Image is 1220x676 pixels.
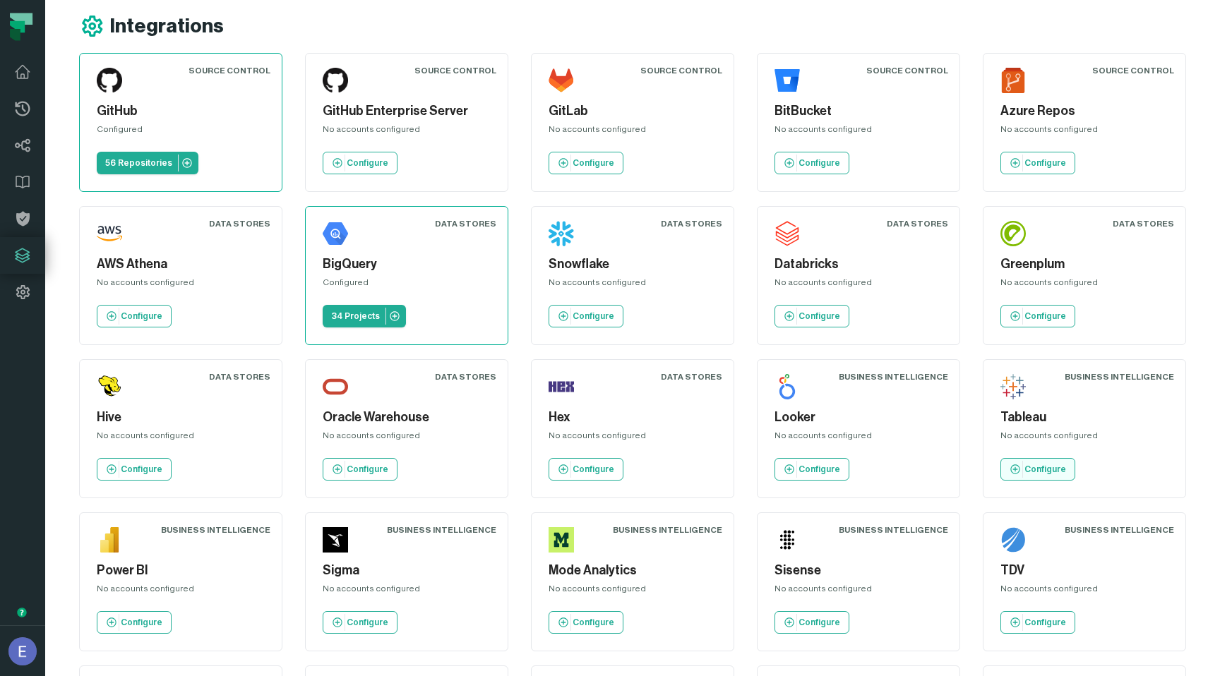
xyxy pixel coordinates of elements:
[97,458,172,481] a: Configure
[613,524,722,536] div: Business Intelligence
[97,68,122,93] img: GitHub
[1065,371,1174,382] div: Business Intelligence
[323,102,491,121] h5: GitHub Enterprise Server
[323,123,491,140] div: No accounts configured
[323,68,348,93] img: GitHub Enterprise Server
[799,157,840,169] p: Configure
[775,102,943,121] h5: BitBucket
[97,408,265,427] h5: Hive
[97,255,265,274] h5: AWS Athena
[97,583,265,600] div: No accounts configured
[121,310,162,322] p: Configure
[347,464,388,475] p: Configure
[435,218,496,229] div: Data Stores
[775,561,943,580] h5: Sisense
[97,221,122,246] img: AWS Athena
[323,611,397,634] a: Configure
[887,218,948,229] div: Data Stores
[97,611,172,634] a: Configure
[323,221,348,246] img: BigQuery
[775,527,800,553] img: Sisense
[549,458,623,481] a: Configure
[97,152,198,174] a: 56 Repositories
[97,561,265,580] h5: Power BI
[1000,527,1026,553] img: TDV
[110,14,224,39] h1: Integrations
[1024,464,1066,475] p: Configure
[189,65,270,76] div: Source Control
[323,430,491,447] div: No accounts configured
[323,561,491,580] h5: Sigma
[549,255,717,274] h5: Snowflake
[1000,458,1075,481] a: Configure
[121,617,162,628] p: Configure
[97,102,265,121] h5: GitHub
[573,617,614,628] p: Configure
[1024,157,1066,169] p: Configure
[866,65,948,76] div: Source Control
[1000,102,1168,121] h5: Azure Repos
[549,221,574,246] img: Snowflake
[839,524,948,536] div: Business Intelligence
[1000,68,1026,93] img: Azure Repos
[1000,305,1075,327] a: Configure
[573,157,614,169] p: Configure
[839,371,948,382] div: Business Intelligence
[323,374,348,399] img: Oracle Warehouse
[549,123,717,140] div: No accounts configured
[775,152,849,174] a: Configure
[549,68,574,93] img: GitLab
[573,310,614,322] p: Configure
[209,218,270,229] div: Data Stores
[775,374,800,399] img: Looker
[549,583,717,600] div: No accounts configured
[775,458,849,481] a: Configure
[549,277,717,294] div: No accounts configured
[775,430,943,447] div: No accounts configured
[1000,408,1168,427] h5: Tableau
[97,430,265,447] div: No accounts configured
[799,464,840,475] p: Configure
[97,123,265,140] div: Configured
[97,527,122,553] img: Power BI
[1000,277,1168,294] div: No accounts configured
[347,617,388,628] p: Configure
[105,157,172,169] p: 56 Repositories
[209,371,270,382] div: Data Stores
[799,310,840,322] p: Configure
[775,277,943,294] div: No accounts configured
[549,152,623,174] a: Configure
[8,637,37,665] img: avatar of Elisheva Lapid
[347,157,388,169] p: Configure
[1000,221,1026,246] img: Greenplum
[323,458,397,481] a: Configure
[775,221,800,246] img: Databricks
[549,408,717,427] h5: Hex
[775,611,849,634] a: Configure
[1000,611,1075,634] a: Configure
[549,102,717,121] h5: GitLab
[1024,310,1066,322] p: Configure
[414,65,496,76] div: Source Control
[775,123,943,140] div: No accounts configured
[661,371,722,382] div: Data Stores
[799,617,840,628] p: Configure
[1065,524,1174,536] div: Business Intelligence
[775,68,800,93] img: BitBucket
[775,408,943,427] h5: Looker
[1092,65,1174,76] div: Source Control
[97,305,172,327] a: Configure
[1113,218,1174,229] div: Data Stores
[549,561,717,580] h5: Mode Analytics
[549,374,574,399] img: Hex
[323,277,491,294] div: Configured
[661,218,722,229] div: Data Stores
[97,374,122,399] img: Hive
[1000,255,1168,274] h5: Greenplum
[775,255,943,274] h5: Databricks
[435,371,496,382] div: Data Stores
[573,464,614,475] p: Configure
[331,310,380,322] p: 34 Projects
[775,305,849,327] a: Configure
[1000,123,1168,140] div: No accounts configured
